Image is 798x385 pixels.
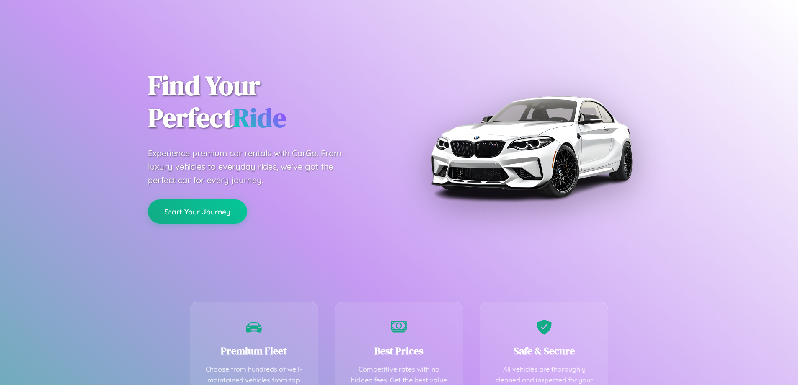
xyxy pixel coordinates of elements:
[203,344,305,358] h3: Premium Fleet
[148,147,357,187] p: Experience premium car rentals with CarGo. From luxury vehicles to everyday rides, we've got the ...
[493,344,596,358] h3: Safe & Secure
[348,344,450,358] h3: Best Prices
[233,99,286,136] span: Ride
[426,42,636,251] img: Premium BMW car rental vehicle
[148,199,247,224] button: Start Your Journey
[148,70,387,134] h1: Find Your Perfect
